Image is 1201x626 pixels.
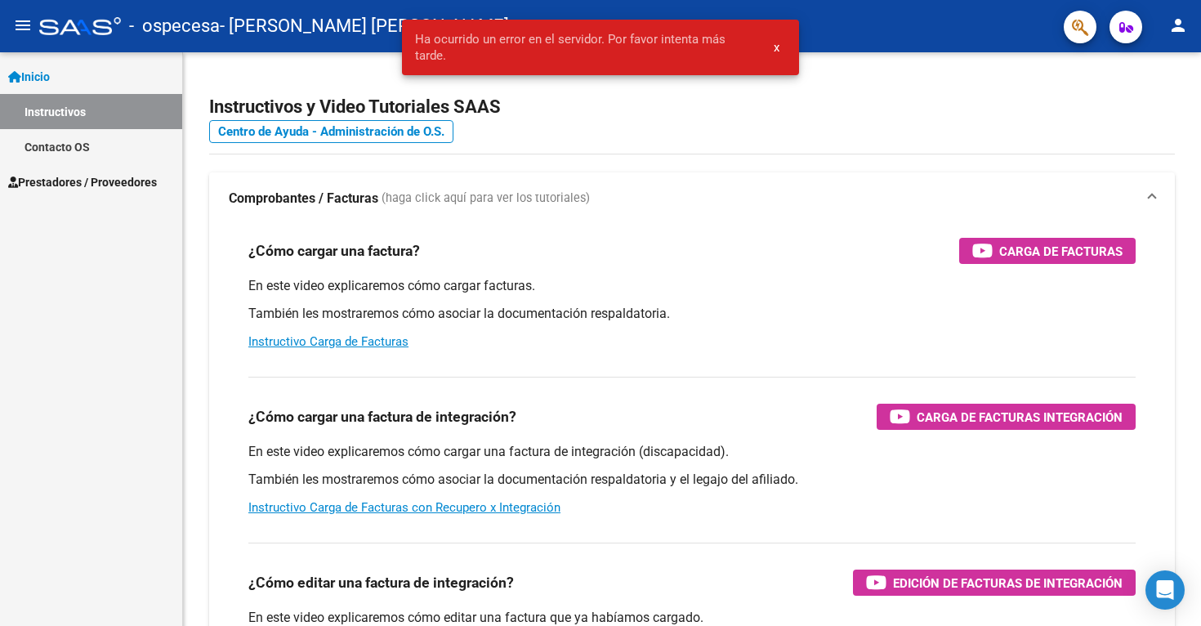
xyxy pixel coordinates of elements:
[382,190,590,208] span: (haga click aquí para ver los tutoriales)
[209,120,453,143] a: Centro de Ayuda - Administración de O.S.
[774,40,779,55] span: x
[8,68,50,86] span: Inicio
[248,334,409,349] a: Instructivo Carga de Facturas
[248,405,516,428] h3: ¿Cómo cargar una factura de integración?
[248,305,1136,323] p: También les mostraremos cómo asociar la documentación respaldatoria.
[248,239,420,262] h3: ¿Cómo cargar una factura?
[877,404,1136,430] button: Carga de Facturas Integración
[248,500,560,515] a: Instructivo Carga de Facturas con Recupero x Integración
[229,190,378,208] strong: Comprobantes / Facturas
[999,241,1123,262] span: Carga de Facturas
[248,571,514,594] h3: ¿Cómo editar una factura de integración?
[13,16,33,35] mat-icon: menu
[248,471,1136,489] p: También les mostraremos cómo asociar la documentación respaldatoria y el legajo del afiliado.
[1168,16,1188,35] mat-icon: person
[415,31,753,64] span: Ha ocurrido un error en el servidor. Por favor intenta más tarde.
[853,570,1136,596] button: Edición de Facturas de integración
[220,8,509,44] span: - [PERSON_NAME] [PERSON_NAME]
[248,443,1136,461] p: En este video explicaremos cómo cargar una factura de integración (discapacidad).
[893,573,1123,593] span: Edición de Facturas de integración
[1145,570,1185,610] div: Open Intercom Messenger
[209,172,1175,225] mat-expansion-panel-header: Comprobantes / Facturas (haga click aquí para ver los tutoriales)
[209,92,1175,123] h2: Instructivos y Video Tutoriales SAAS
[917,407,1123,427] span: Carga de Facturas Integración
[129,8,220,44] span: - ospecesa
[248,277,1136,295] p: En este video explicaremos cómo cargar facturas.
[761,33,792,62] button: x
[959,238,1136,264] button: Carga de Facturas
[8,173,157,191] span: Prestadores / Proveedores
